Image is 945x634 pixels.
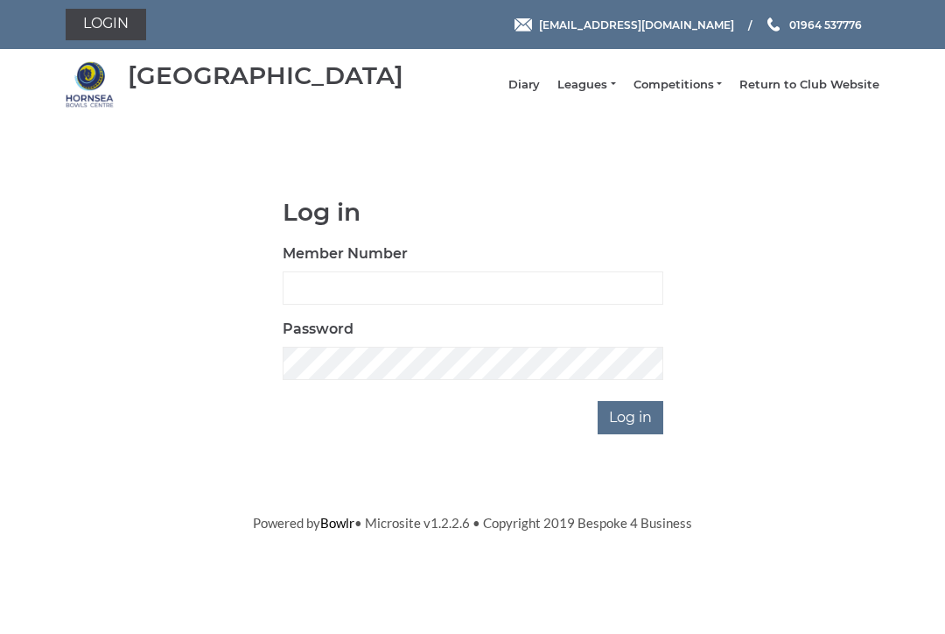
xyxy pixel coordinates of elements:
a: Bowlr [320,515,354,531]
label: Member Number [283,243,408,264]
input: Log in [598,401,663,434]
a: Leagues [557,77,615,93]
a: Diary [508,77,540,93]
img: Phone us [767,18,780,32]
label: Password [283,319,353,340]
a: Login [66,9,146,40]
h1: Log in [283,199,663,226]
a: Competitions [633,77,722,93]
span: 01964 537776 [789,18,862,31]
span: [EMAIL_ADDRESS][DOMAIN_NAME] [539,18,734,31]
img: Email [514,18,532,32]
a: Return to Club Website [739,77,879,93]
span: Powered by • Microsite v1.2.2.6 • Copyright 2019 Bespoke 4 Business [253,515,692,531]
a: Phone us 01964 537776 [765,17,862,33]
div: [GEOGRAPHIC_DATA] [128,62,403,89]
a: Email [EMAIL_ADDRESS][DOMAIN_NAME] [514,17,734,33]
img: Hornsea Bowls Centre [66,60,114,109]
